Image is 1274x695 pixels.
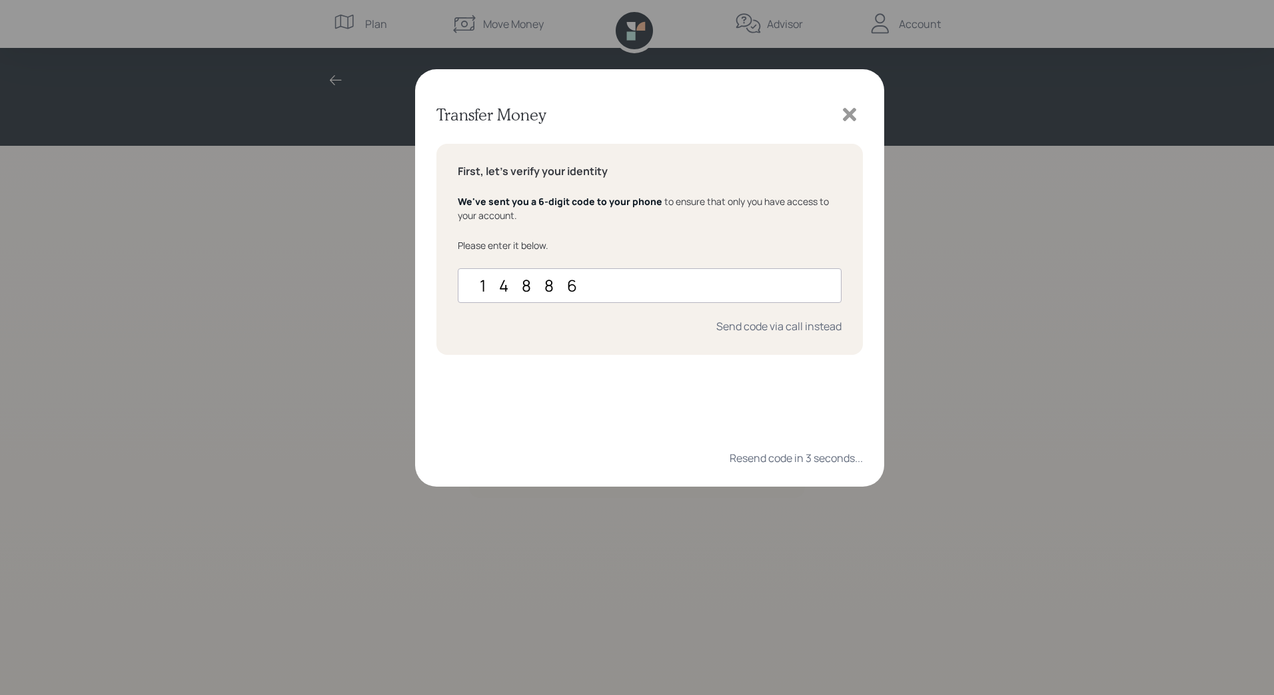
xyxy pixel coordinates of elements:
[730,451,863,465] div: Resend code in 3 seconds...
[458,195,662,208] span: We've sent you a 6-digit code to your phone
[458,194,842,222] div: to ensure that only you have access to your account.
[458,165,842,178] h5: First, let's verify your identity
[458,268,842,303] input: ••••••
[716,319,842,334] div: Send code via call instead
[436,105,546,124] h3: Transfer Money
[458,238,842,252] div: Please enter it below.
